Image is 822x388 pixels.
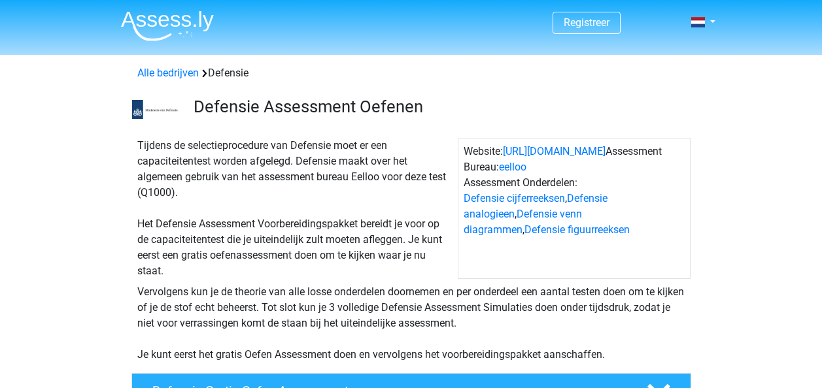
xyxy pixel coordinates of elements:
a: Defensie venn diagrammen [464,208,582,236]
a: Defensie cijferreeksen [464,192,565,204]
h3: Defensie Assessment Oefenen [194,97,681,117]
a: [URL][DOMAIN_NAME] [503,145,606,157]
div: Website: Assessment Bureau: Assessment Onderdelen: , , , [458,138,691,279]
div: Tijdens de selectieprocedure van Defensie moet er een capaciteitentest worden afgelegd. Defensie ... [132,138,458,279]
div: Vervolgens kun je de theorie van alle losse onderdelen doornemen en per onderdeel een aantal test... [132,284,691,363]
img: Assessly [121,10,214,41]
a: Registreer [564,16,609,29]
a: Alle bedrijven [137,67,199,79]
a: Defensie figuurreeksen [524,223,630,236]
a: eelloo [499,161,526,173]
div: Defensie [132,65,691,81]
a: Defensie analogieen [464,192,608,220]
